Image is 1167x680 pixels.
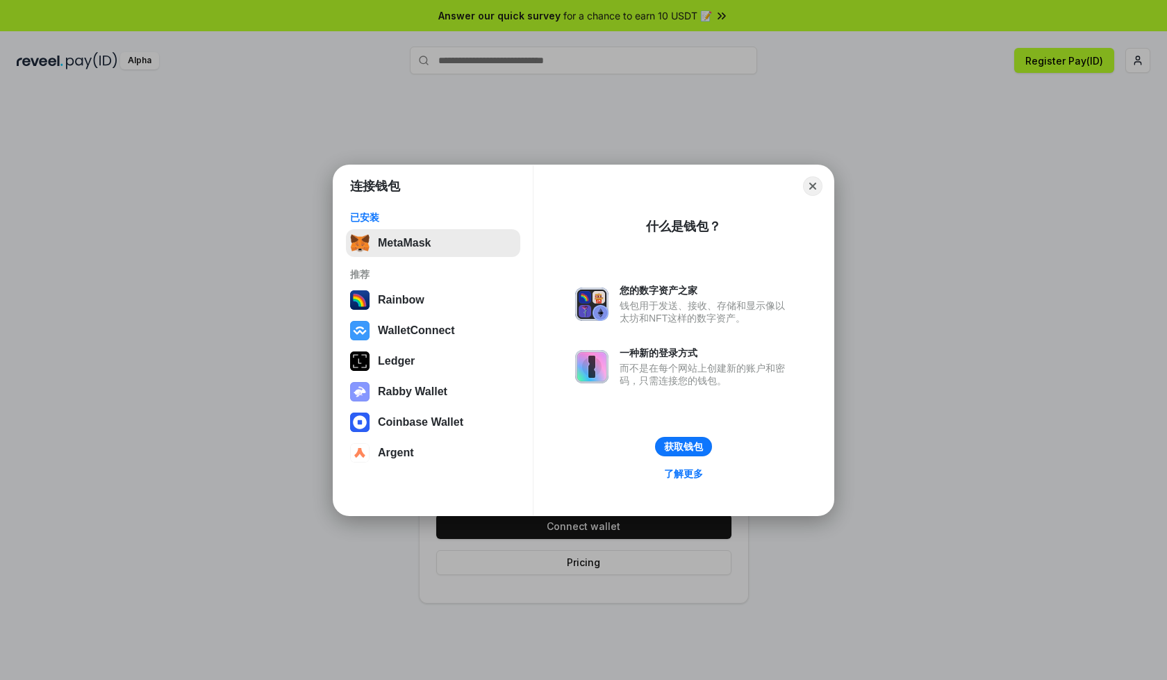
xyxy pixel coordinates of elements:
[350,443,370,463] img: svg+xml,%3Csvg%20width%3D%2228%22%20height%3D%2228%22%20viewBox%3D%220%200%2028%2028%22%20fill%3D...
[378,294,424,306] div: Rainbow
[350,321,370,340] img: svg+xml,%3Csvg%20width%3D%2228%22%20height%3D%2228%22%20viewBox%3D%220%200%2028%2028%22%20fill%3D...
[620,284,792,297] div: 您的数字资产之家
[575,350,609,383] img: svg+xml,%3Csvg%20xmlns%3D%22http%3A%2F%2Fwww.w3.org%2F2000%2Fsvg%22%20fill%3D%22none%22%20viewBox...
[350,268,516,281] div: 推荐
[350,351,370,371] img: svg+xml,%3Csvg%20xmlns%3D%22http%3A%2F%2Fwww.w3.org%2F2000%2Fsvg%22%20width%3D%2228%22%20height%3...
[350,290,370,310] img: svg+xml,%3Csvg%20width%3D%22120%22%20height%3D%22120%22%20viewBox%3D%220%200%20120%20120%22%20fil...
[346,347,520,375] button: Ledger
[378,416,463,429] div: Coinbase Wallet
[346,408,520,436] button: Coinbase Wallet
[803,176,822,196] button: Close
[350,382,370,401] img: svg+xml,%3Csvg%20xmlns%3D%22http%3A%2F%2Fwww.w3.org%2F2000%2Fsvg%22%20fill%3D%22none%22%20viewBox...
[346,286,520,314] button: Rainbow
[655,437,712,456] button: 获取钱包
[620,299,792,324] div: 钱包用于发送、接收、存储和显示像以太坊和NFT这样的数字资产。
[620,347,792,359] div: 一种新的登录方式
[575,288,609,321] img: svg+xml,%3Csvg%20xmlns%3D%22http%3A%2F%2Fwww.w3.org%2F2000%2Fsvg%22%20fill%3D%22none%22%20viewBox...
[378,237,431,249] div: MetaMask
[346,439,520,467] button: Argent
[664,440,703,453] div: 获取钱包
[350,233,370,253] img: svg+xml,%3Csvg%20fill%3D%22none%22%20height%3D%2233%22%20viewBox%3D%220%200%2035%2033%22%20width%...
[350,211,516,224] div: 已安装
[664,467,703,480] div: 了解更多
[378,385,447,398] div: Rabby Wallet
[346,378,520,406] button: Rabby Wallet
[620,362,792,387] div: 而不是在每个网站上创建新的账户和密码，只需连接您的钱包。
[656,465,711,483] a: 了解更多
[378,324,455,337] div: WalletConnect
[350,178,400,194] h1: 连接钱包
[378,355,415,367] div: Ledger
[346,229,520,257] button: MetaMask
[378,447,414,459] div: Argent
[350,413,370,432] img: svg+xml,%3Csvg%20width%3D%2228%22%20height%3D%2228%22%20viewBox%3D%220%200%2028%2028%22%20fill%3D...
[346,317,520,345] button: WalletConnect
[646,218,721,235] div: 什么是钱包？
